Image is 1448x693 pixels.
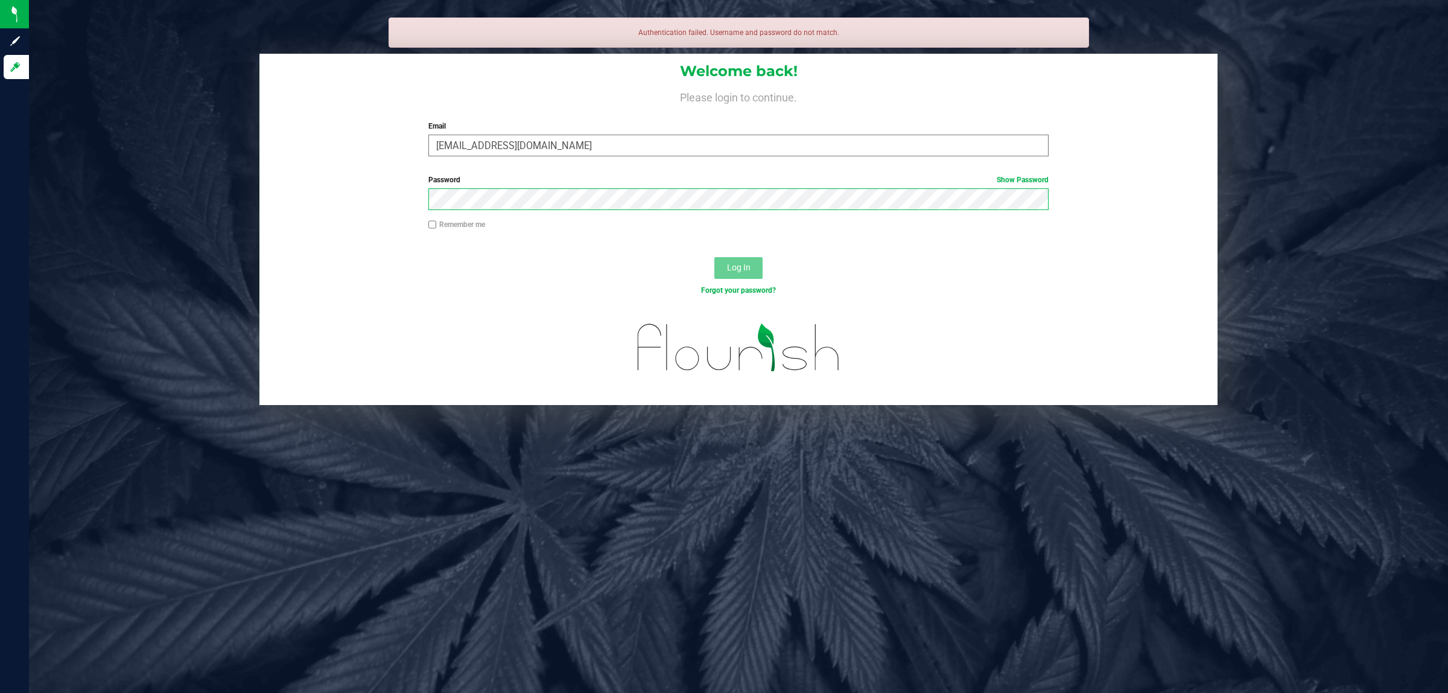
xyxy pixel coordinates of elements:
a: Show Password [997,176,1049,184]
inline-svg: Log in [9,61,21,73]
label: Remember me [428,219,485,230]
img: flourish_logo.svg [619,309,859,386]
label: Email [428,121,1049,132]
inline-svg: Sign up [9,35,21,47]
h4: Please login to continue. [259,89,1218,104]
h1: Welcome back! [259,63,1218,79]
div: Authentication failed. Username and password do not match. [389,18,1089,48]
span: Log In [727,263,751,272]
a: Forgot your password? [701,286,776,295]
span: Password [428,176,460,184]
button: Log In [714,257,763,279]
input: Remember me [428,220,437,229]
